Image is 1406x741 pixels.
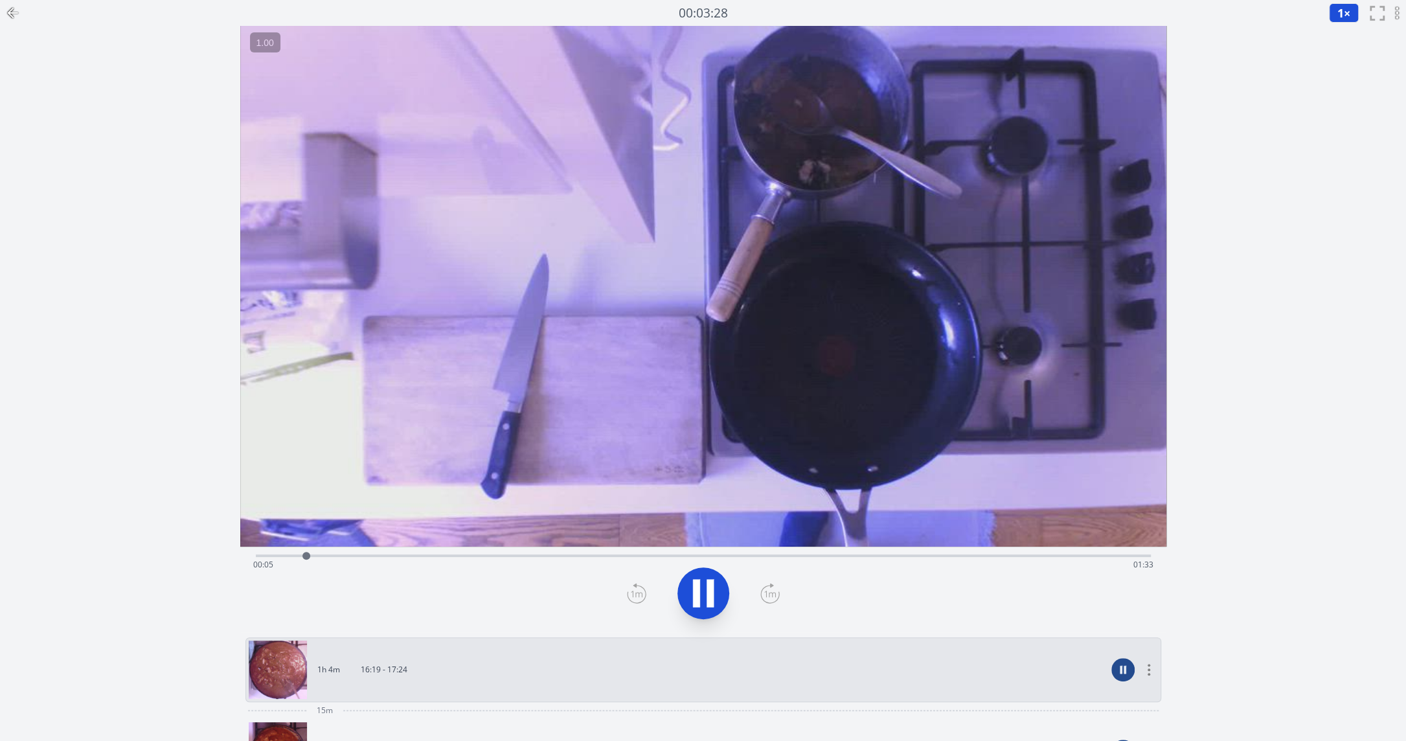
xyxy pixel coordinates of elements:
[317,665,340,675] p: 1h 4m
[249,641,307,699] img: 250925151935_thumb.jpeg
[361,665,407,675] p: 16:19 - 17:24
[679,4,728,23] a: 00:03:28
[1337,5,1344,21] span: 1
[1133,559,1153,570] span: 01:33
[253,559,273,570] span: 00:05
[1329,3,1359,23] button: 1×
[317,705,333,716] span: 15m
